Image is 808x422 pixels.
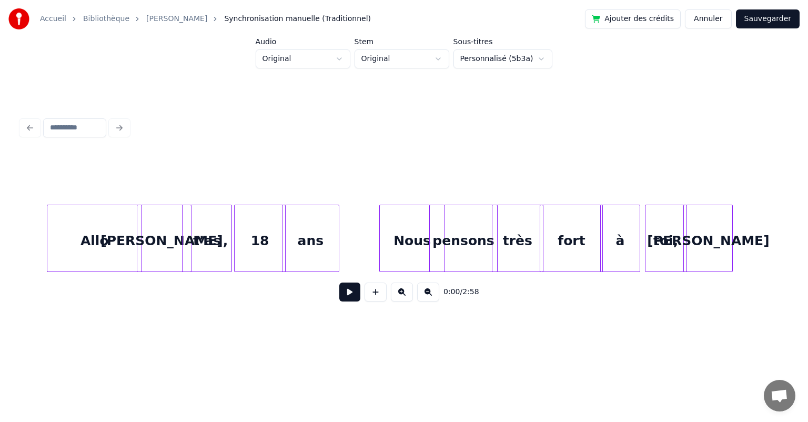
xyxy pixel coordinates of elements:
button: Ajouter des crédits [585,9,681,28]
label: Audio [256,38,350,45]
img: youka [8,8,29,29]
a: Bibliothèque [83,14,129,24]
label: Sous-titres [453,38,553,45]
span: 0:00 [443,287,460,297]
button: Sauvegarder [736,9,800,28]
span: Synchronisation manuelle (Traditionnel) [224,14,371,24]
button: Annuler [685,9,731,28]
a: Accueil [40,14,66,24]
a: [PERSON_NAME] [146,14,207,24]
span: 2:58 [462,287,479,297]
div: / [443,287,469,297]
nav: breadcrumb [40,14,371,24]
div: Ouvrir le chat [764,380,795,411]
label: Stem [355,38,449,45]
